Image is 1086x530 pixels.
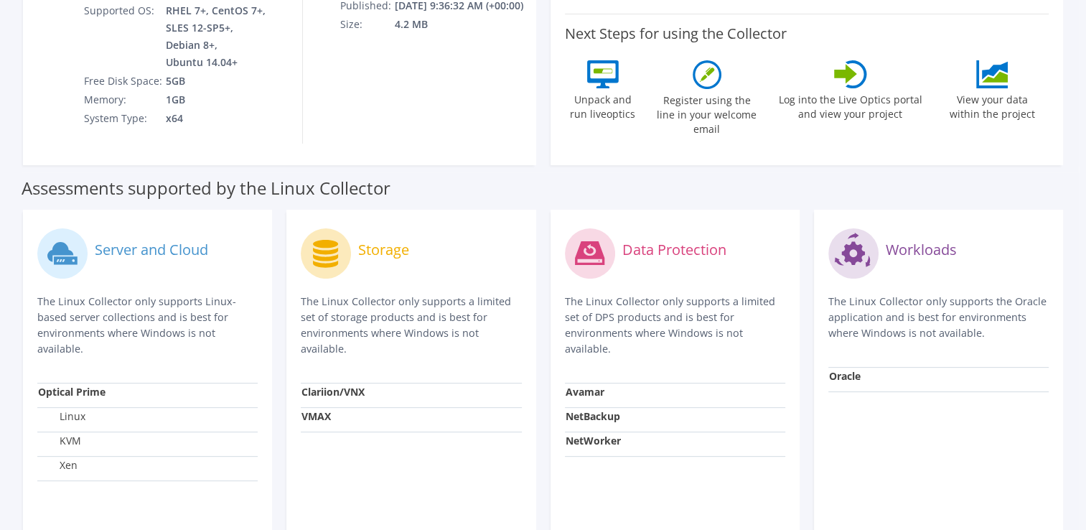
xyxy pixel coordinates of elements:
label: Next Steps for using the Collector [565,25,787,42]
td: RHEL 7+, CentOS 7+, SLES 12-SP5+, Debian 8+, Ubuntu 14.04+ [165,1,268,72]
label: Assessments supported by the Linux Collector [22,181,390,195]
strong: Oracle [829,369,861,383]
td: x64 [165,109,268,128]
label: Storage [358,243,409,257]
p: The Linux Collector only supports Linux-based server collections and is best for environments whe... [37,294,258,357]
p: The Linux Collector only supports a limited set of DPS products and is best for environments wher... [565,294,785,357]
label: View your data within the project [940,88,1044,121]
td: Supported OS: [83,1,165,72]
td: 4.2 MB [394,15,530,34]
label: Server and Cloud [95,243,208,257]
label: Linux [38,409,85,424]
p: The Linux Collector only supports a limited set of storage products and is best for environments ... [301,294,521,357]
label: Unpack and run liveoptics [570,88,636,121]
strong: VMAX [301,409,331,423]
td: Free Disk Space: [83,72,165,90]
label: Workloads [886,243,957,257]
label: Data Protection [622,243,726,257]
td: Memory: [83,90,165,109]
strong: Optical Prime [38,385,106,399]
strong: Clariion/VNX [301,385,365,399]
td: 1GB [165,90,268,109]
p: The Linux Collector only supports the Oracle application and is best for environments where Windo... [828,294,1049,341]
label: Log into the Live Optics portal and view your project [778,88,923,121]
td: Size: [340,15,394,34]
td: System Type: [83,109,165,128]
td: 5GB [165,72,268,90]
strong: NetBackup [566,409,620,423]
label: Register using the line in your welcome email [653,89,761,136]
strong: Avamar [566,385,604,399]
label: KVM [38,434,81,448]
label: Xen [38,458,78,473]
strong: NetWorker [566,434,621,447]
